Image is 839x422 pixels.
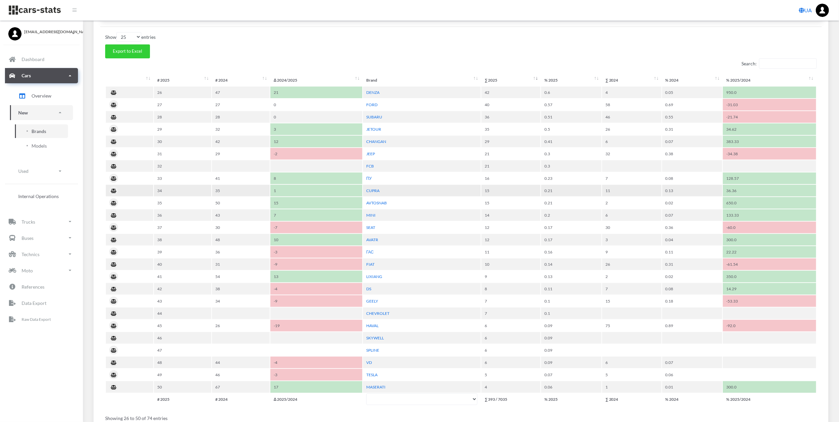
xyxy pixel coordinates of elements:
[541,74,601,86] th: %&nbsp;2025: activate to sort column ascending
[22,283,44,291] p: References
[741,58,817,69] label: Search:
[212,136,270,147] td: 42
[602,246,661,258] td: 9
[481,74,540,86] th: ∑&nbsp;2025: activate to sort column ascending
[366,176,372,181] a: ПУ
[541,246,601,258] td: 0.16
[481,258,540,270] td: 10
[270,74,362,86] th: Δ&nbsp;2024/2025: activate to sort column ascending
[212,123,270,135] td: 32
[154,111,212,123] td: 28
[32,92,51,99] span: Overview
[363,74,481,86] th: Brand: activate to sort column ascending
[723,320,816,331] td: -92.0
[10,105,73,120] a: New
[154,74,212,86] th: #&nbsp;2025: activate to sort column ascending
[481,148,540,160] td: 21
[366,102,378,107] a: FORD
[366,164,374,169] a: FCB
[481,283,540,295] td: 8
[22,266,33,275] p: Moto
[105,411,817,422] div: Showing 26 to 50 of 74 entries
[270,357,362,368] td: -4
[481,234,540,246] td: 12
[154,393,212,405] th: # 2025
[602,197,661,209] td: 2
[212,234,270,246] td: 48
[602,148,661,160] td: 32
[662,357,723,368] td: 0.07
[723,111,816,123] td: -21.74
[270,258,362,270] td: -9
[541,344,601,356] td: 0.09
[602,185,661,196] td: 11
[366,335,384,340] a: SKYWELL
[154,295,212,307] td: 43
[212,283,270,295] td: 38
[541,87,601,98] td: 0.6
[154,320,212,331] td: 45
[212,185,270,196] td: 35
[541,393,601,405] th: % 2025
[154,197,212,209] td: 35
[270,246,362,258] td: -3
[481,344,540,356] td: 6
[366,151,375,156] a: JEEP
[481,381,540,393] td: 4
[270,148,362,160] td: -2
[662,185,723,196] td: 0.13
[154,160,212,172] td: 32
[723,148,816,160] td: -34.38
[366,274,382,279] a: LIXIANG
[154,283,212,295] td: 42
[22,218,35,226] p: Trucks
[662,136,723,147] td: 0.07
[481,160,540,172] td: 21
[723,74,816,86] th: %&nbsp;2025/2024: activate to sort column ascending
[366,262,375,267] a: FIAT
[5,68,78,83] a: Cars
[541,222,601,233] td: 0.17
[481,308,540,319] td: 7
[366,200,387,205] a: AVTOSNAB
[481,99,540,110] td: 40
[662,381,723,393] td: 0.01
[212,74,270,86] th: #&nbsp;2024: activate to sort column ascending
[154,381,212,393] td: 50
[723,295,816,307] td: -53.33
[541,234,601,246] td: 0.17
[366,139,386,144] a: CHANGAN
[541,332,601,344] td: 0.09
[541,148,601,160] td: 0.3
[212,87,270,98] td: 47
[270,283,362,295] td: -4
[270,369,362,381] td: -3
[18,108,28,117] p: New
[481,197,540,209] td: 15
[366,299,378,304] a: GEELY
[723,381,816,393] td: 300.0
[154,136,212,147] td: 30
[366,348,379,353] a: SPLINE
[270,271,362,282] td: 13
[212,99,270,110] td: 27
[723,87,816,98] td: 950.0
[723,185,816,196] td: 36.36
[816,4,829,17] img: ...
[154,222,212,233] td: 37
[270,136,362,147] td: 12
[270,99,362,110] td: 0
[481,111,540,123] td: 36
[541,283,601,295] td: 0.11
[212,271,270,282] td: 54
[481,271,540,282] td: 9
[602,357,661,368] td: 6
[602,283,661,295] td: 7
[481,357,540,368] td: 6
[5,214,78,229] a: Trucks
[154,185,212,196] td: 34
[662,173,723,184] td: 0.08
[723,246,816,258] td: 22.22
[602,369,661,381] td: 5
[270,87,362,98] td: 21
